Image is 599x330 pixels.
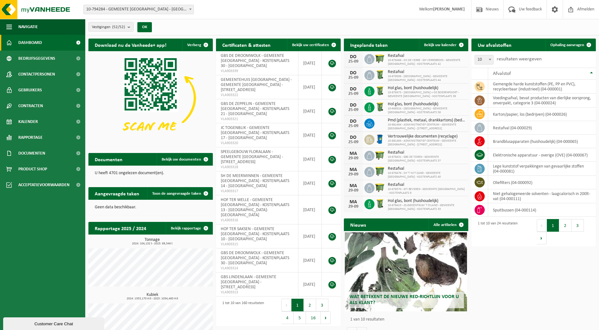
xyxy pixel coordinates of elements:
[374,134,385,144] img: WB-0240-HPE-BE-09
[471,39,518,51] h2: Uw afvalstoffen
[550,43,584,47] span: Ophaling aanvragen
[298,195,322,224] td: [DATE]
[221,189,293,194] span: VLA903317
[18,114,38,130] span: Kalender
[298,272,322,296] td: [DATE]
[488,94,596,107] td: voedingsafval, bevat producten van dierlijke oorsprong, onverpakt, categorie 3 (04-000024)
[388,58,465,66] span: 10-878488 - OC DE VERRE - GH VERREBROEK - GEMEENTE [GEOGRAPHIC_DATA] - KOSTENPLAATS 42
[221,251,289,266] span: GBS DE DROOMWOLK - GEMEENTE [GEOGRAPHIC_DATA] - KOSTENPLAATS 30 - [GEOGRAPHIC_DATA]
[18,98,43,114] span: Contracten
[92,238,213,245] h3: Tonnage
[182,39,212,51] button: Verberg
[287,39,340,51] a: Bekijk uw certificaten
[298,123,322,147] td: [DATE]
[88,51,213,145] img: Download de VHEPlus App
[374,182,385,193] img: WB-1100-HPE-GN-50
[347,119,360,124] div: DO
[388,166,465,171] span: Restafval
[147,187,212,200] a: Toon de aangevraagde taken
[298,171,322,195] td: [DATE]
[221,150,283,164] span: SPEELGEBOUW FLORALAAN - GEMEENTE [GEOGRAPHIC_DATA] - [STREET_ADDRESS]
[187,43,201,47] span: Verberg
[347,199,360,205] div: MA
[18,19,38,35] span: Navigatie
[347,135,360,140] div: DO
[18,66,55,82] span: Contactpersonen
[374,101,385,112] img: WB-0240-HPE-GN-51
[388,107,465,114] span: 10-948524 - [GEOGRAPHIC_DATA] - GEMEENTE [GEOGRAPHIC_DATA] - KOSTENPLAATS 58
[344,39,394,51] h2: Ingeplande taken
[388,187,465,195] span: 10-878570 - GTI BEVEREN - GEMEENTE [GEOGRAPHIC_DATA] - KOSTENPLAATS 9
[374,85,385,96] img: WB-0240-HPE-GN-50
[388,53,465,58] span: Restafval
[388,139,465,147] span: 10-881464 - ADMINISTRATIEF CENTRUM - GEMEENTE [GEOGRAPHIC_DATA] - [STREET_ADDRESS]
[292,43,329,47] span: Bekijk uw certificaten
[488,107,596,121] td: karton/papier, los (bedrijven) (04-000026)
[221,227,289,241] span: HOF TER SAKSEN - GEMEENTE [GEOGRAPHIC_DATA] - KOSTENPLAATS 10 - [GEOGRAPHIC_DATA]
[388,91,465,98] span: 10-878473 - [GEOGRAPHIC_DATA] + OC BOERENPOORT - GEMEENTE [GEOGRAPHIC_DATA] - KOSTENPLAATS 39
[488,80,596,94] td: gemengde harde kunststoffen (PE, PP en PVC), recycleerbaar (industrieel) (04-000001)
[488,121,596,135] td: restafval (04-000029)
[388,70,465,75] span: Restafval
[374,69,385,80] img: WB-0240-HPE-GN-50
[374,53,385,64] img: WB-1100-HPE-GN-50
[388,204,465,211] span: 10-878423 - JEUGDCENTRUM 'T EILAND - GEMEENTE [GEOGRAPHIC_DATA] - KOSTENPLAATS 33
[88,22,134,32] button: Vestigingen(52/52)
[347,70,360,76] div: DO
[488,148,596,162] td: elektronische apparatuur - overige (OVE) (04-000067)
[157,153,212,166] a: Bekijk uw documenten
[347,151,360,156] div: MA
[388,75,465,82] span: 10-878506 - [GEOGRAPHIC_DATA] - GEMEENTE [GEOGRAPHIC_DATA] - KOSTENPLAATS 44
[221,165,293,170] span: VLA903318
[347,156,360,161] div: 29-09
[18,130,43,145] span: Rapportage
[388,155,465,163] span: 10-878431 - GBS DE TOREN - GEMEENTE [GEOGRAPHIC_DATA] - KOSTENPLAATS 37
[347,124,360,128] div: 25-09
[388,199,465,204] span: Hol glas, bont (huishoudelijk)
[216,39,277,51] h2: Certificaten & attesten
[347,92,360,96] div: 25-09
[95,171,207,175] p: U heeft 4701 ongelezen document(en).
[88,153,129,165] h2: Documenten
[88,187,146,199] h2: Aangevraagde taken
[488,135,596,148] td: brandblusapparaten (huishoudelijk) (04-000065)
[92,242,213,245] span: 2024: 104,132 t - 2025: 69,546 t
[221,93,293,98] span: VLA903322
[298,51,322,75] td: [DATE]
[221,198,289,217] span: HOF TER WELLE - GEMEENTE [GEOGRAPHIC_DATA] - KOSTENPLAATS 13 - [GEOGRAPHIC_DATA]-[GEOGRAPHIC_DATA]
[433,7,465,12] strong: [PERSON_NAME]
[374,166,385,177] img: WB-0770-HPE-GN-50
[221,77,292,92] span: GEMEENTEHUIS [GEOGRAPHIC_DATA] - GEMEENTE [GEOGRAPHIC_DATA] - [STREET_ADDRESS]
[221,69,293,74] span: VLA903339
[3,316,105,330] iframe: chat widget
[298,248,322,272] td: [DATE]
[298,224,322,248] td: [DATE]
[291,299,304,311] button: 1
[347,205,360,209] div: 29-09
[88,39,173,51] h2: Download nu de Vanheede+ app!
[475,55,493,64] span: 10
[347,172,360,177] div: 29-09
[347,54,360,59] div: DO
[374,198,385,209] img: WB-0240-HPE-GN-50
[493,71,511,76] span: Afvalstof
[18,51,55,66] span: Bedrijfsgegevens
[388,171,465,179] span: 10-878476 - SH 'T WIT ZAND - GEMEENTE [GEOGRAPHIC_DATA] - KOSTENPLAATS 40
[347,188,360,193] div: 29-09
[424,43,457,47] span: Bekijk uw kalender
[83,5,194,14] span: 10-794284 - GEMEENTE BEVEREN - BEVEREN-WAAS
[221,117,293,122] span: VLA903321
[347,140,360,144] div: 25-09
[545,39,595,51] a: Ophaling aanvragen
[316,299,328,311] button: 3
[488,203,596,217] td: spuitbussen (04-000114)
[84,5,194,14] span: 10-794284 - GEMEENTE BEVEREN - BEVEREN-WAAS
[475,218,518,245] div: 1 tot 10 van 24 resultaten
[18,82,42,98] span: Gebruikers
[388,118,465,123] span: Pmd (plastiek, metaal, drankkartons) (bedrijven)
[488,189,596,203] td: niet gehalogeneerde solventen - laagcalorisch in 200lt-vat (04-000111)
[281,311,294,324] button: 4
[137,22,152,32] button: OK
[388,182,465,187] span: Restafval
